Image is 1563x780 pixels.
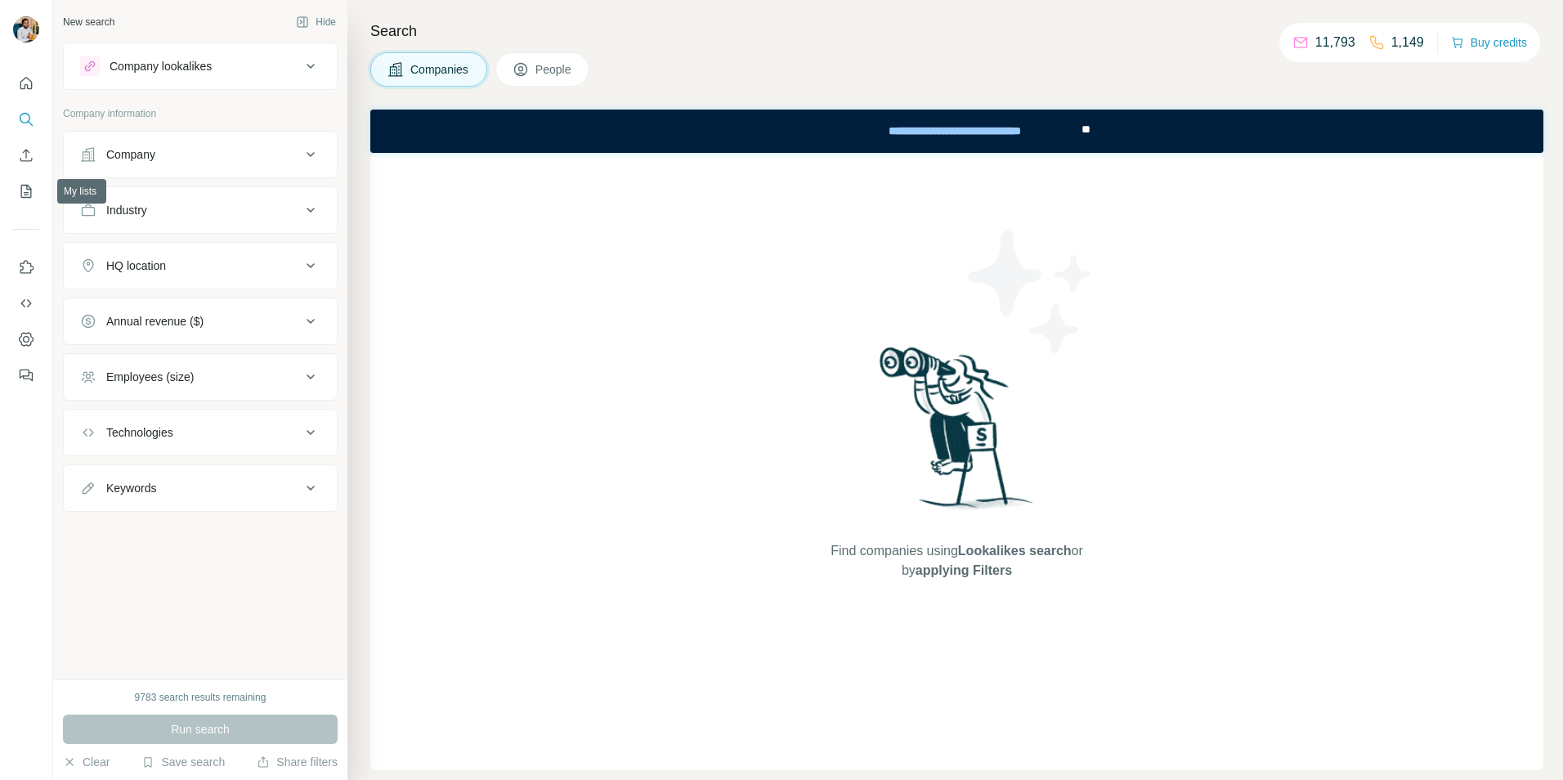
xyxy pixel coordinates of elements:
[63,106,338,121] p: Company information
[257,754,338,770] button: Share filters
[106,258,166,274] div: HQ location
[64,468,337,508] button: Keywords
[13,141,39,170] button: Enrich CSV
[13,253,39,282] button: Use Surfe on LinkedIn
[916,563,1012,577] span: applying Filters
[872,343,1042,525] img: Surfe Illustration - Woman searching with binoculars
[110,58,212,74] div: Company lookalikes
[13,69,39,98] button: Quick start
[957,218,1104,365] img: Surfe Illustration - Stars
[1391,33,1424,52] p: 1,149
[106,202,147,218] div: Industry
[64,413,337,452] button: Technologies
[141,754,225,770] button: Save search
[535,61,573,78] span: People
[13,105,39,134] button: Search
[13,16,39,43] img: Avatar
[63,15,114,29] div: New search
[370,20,1543,43] h4: Search
[826,541,1087,581] span: Find companies using or by
[106,313,204,329] div: Annual revenue ($)
[135,690,266,705] div: 9783 search results remaining
[64,191,337,230] button: Industry
[13,289,39,318] button: Use Surfe API
[1451,31,1527,54] button: Buy credits
[64,135,337,174] button: Company
[64,302,337,341] button: Annual revenue ($)
[64,246,337,285] button: HQ location
[1315,33,1355,52] p: 11,793
[13,325,39,354] button: Dashboard
[370,110,1543,153] iframe: Banner
[13,177,39,206] button: My lists
[13,361,39,390] button: Feedback
[64,357,337,397] button: Employees (size)
[284,10,347,34] button: Hide
[106,369,194,385] div: Employees (size)
[63,754,110,770] button: Clear
[106,146,155,163] div: Company
[106,480,156,496] div: Keywords
[958,544,1072,558] span: Lookalikes search
[106,424,173,441] div: Technologies
[64,47,337,86] button: Company lookalikes
[410,61,470,78] span: Companies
